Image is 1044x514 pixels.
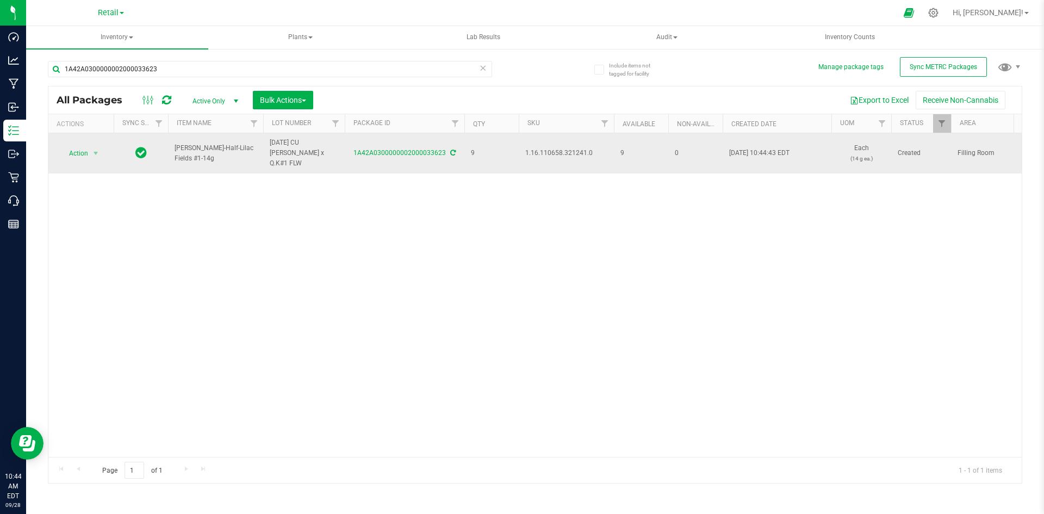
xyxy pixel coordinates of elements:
[916,91,1005,109] button: Receive Non-Cannabis
[327,114,345,133] a: Filter
[473,120,485,128] a: Qty
[729,148,790,158] span: [DATE] 10:44:43 EDT
[958,148,1026,158] span: Filling Room
[8,219,19,230] inline-svg: Reports
[471,148,512,158] span: 9
[98,8,119,17] span: Retail
[609,61,663,78] span: Include items not tagged for facility
[353,149,446,157] a: 1A42A0300000002000033623
[125,462,144,479] input: 1
[5,501,21,509] p: 09/28
[525,148,607,158] span: 1.16.110658.321241.0
[8,55,19,66] inline-svg: Analytics
[8,32,19,42] inline-svg: Dashboard
[26,26,208,49] a: Inventory
[843,91,916,109] button: Export to Excel
[8,78,19,89] inline-svg: Manufacturing
[57,94,133,106] span: All Packages
[253,91,313,109] button: Bulk Actions
[93,462,171,479] span: Page of 1
[873,114,891,133] a: Filter
[8,195,19,206] inline-svg: Call Center
[48,61,492,77] input: Search Package ID, Item Name, SKU, Lot or Part Number...
[210,27,391,48] span: Plants
[245,114,263,133] a: Filter
[393,26,575,49] a: Lab Results
[135,145,147,160] span: In Sync
[838,153,885,164] p: (14 g ea.)
[623,120,655,128] a: Available
[11,427,43,460] iframe: Resource center
[449,149,456,157] span: Sync from Compliance System
[353,119,390,127] a: Package ID
[910,63,977,71] span: Sync METRC Packages
[620,148,662,158] span: 9
[527,119,540,127] a: SKU
[953,8,1023,17] span: Hi, [PERSON_NAME]!
[260,96,306,104] span: Bulk Actions
[759,26,941,49] a: Inventory Counts
[898,148,944,158] span: Created
[150,114,168,133] a: Filter
[177,119,212,127] a: Item Name
[897,2,921,23] span: Open Ecommerce Menu
[272,119,311,127] a: Lot Number
[933,114,951,133] a: Filter
[8,102,19,113] inline-svg: Inbound
[731,120,776,128] a: Created Date
[677,120,725,128] a: Non-Available
[960,119,976,127] a: Area
[452,33,515,42] span: Lab Results
[900,119,923,127] a: Status
[8,148,19,159] inline-svg: Outbound
[818,63,884,72] button: Manage package tags
[576,26,758,49] a: Audit
[89,146,103,161] span: select
[57,120,109,128] div: Actions
[596,114,614,133] a: Filter
[840,119,854,127] a: UOM
[59,146,89,161] span: Action
[8,172,19,183] inline-svg: Retail
[950,462,1011,478] span: 1 - 1 of 1 items
[122,119,164,127] a: Sync Status
[209,26,391,49] a: Plants
[675,148,716,158] span: 0
[927,8,940,18] div: Manage settings
[175,143,257,164] span: [PERSON_NAME]-Half-Lilac Fields #1-14g
[270,138,338,169] span: [DATE] CU [PERSON_NAME] x Q.K#1 FLW
[8,125,19,136] inline-svg: Inventory
[838,143,885,164] span: Each
[576,27,757,48] span: Audit
[5,472,21,501] p: 10:44 AM EDT
[479,61,487,75] span: Clear
[900,57,987,77] button: Sync METRC Packages
[446,114,464,133] a: Filter
[810,33,890,42] span: Inventory Counts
